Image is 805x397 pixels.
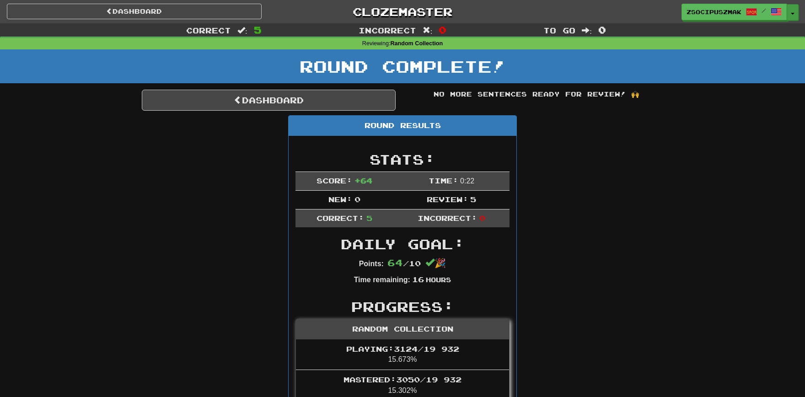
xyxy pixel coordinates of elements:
[687,8,741,16] span: zsocipuszmak
[423,27,433,34] span: :
[470,195,476,204] span: 5
[275,4,530,20] a: Clozemaster
[295,236,510,252] h2: Daily Goal:
[460,177,474,185] span: 0 : 22
[254,24,262,35] span: 5
[142,90,396,111] a: Dashboard
[354,276,410,284] strong: Time remaining:
[682,4,787,20] a: zsocipuszmak /
[425,258,446,268] span: 🎉
[762,7,766,14] span: /
[7,4,262,19] a: Dashboard
[359,260,384,268] strong: Points:
[237,27,247,34] span: :
[359,26,416,35] span: Incorrect
[354,176,372,185] span: + 64
[354,195,360,204] span: 0
[295,299,510,314] h2: Progress:
[598,24,606,35] span: 0
[346,344,459,353] span: Playing: 3124 / 19 932
[412,275,424,284] span: 16
[427,195,468,204] span: Review:
[366,214,372,222] span: 5
[387,257,403,268] span: 64
[317,214,364,222] span: Correct:
[409,90,663,99] div: No more sentences ready for review! 🙌
[343,375,462,384] span: Mastered: 3050 / 19 932
[387,259,421,268] span: / 10
[429,176,458,185] span: Time:
[426,276,451,284] small: Hours
[296,339,509,370] li: 15.673%
[582,27,592,34] span: :
[289,116,516,136] div: Round Results
[390,40,443,47] strong: Random Collection
[439,24,446,35] span: 0
[3,57,802,75] h1: Round Complete!
[296,319,509,339] div: Random Collection
[479,214,485,222] span: 0
[295,152,510,167] h2: Stats:
[186,26,231,35] span: Correct
[317,176,352,185] span: Score:
[328,195,352,204] span: New:
[418,214,477,222] span: Incorrect:
[543,26,575,35] span: To go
